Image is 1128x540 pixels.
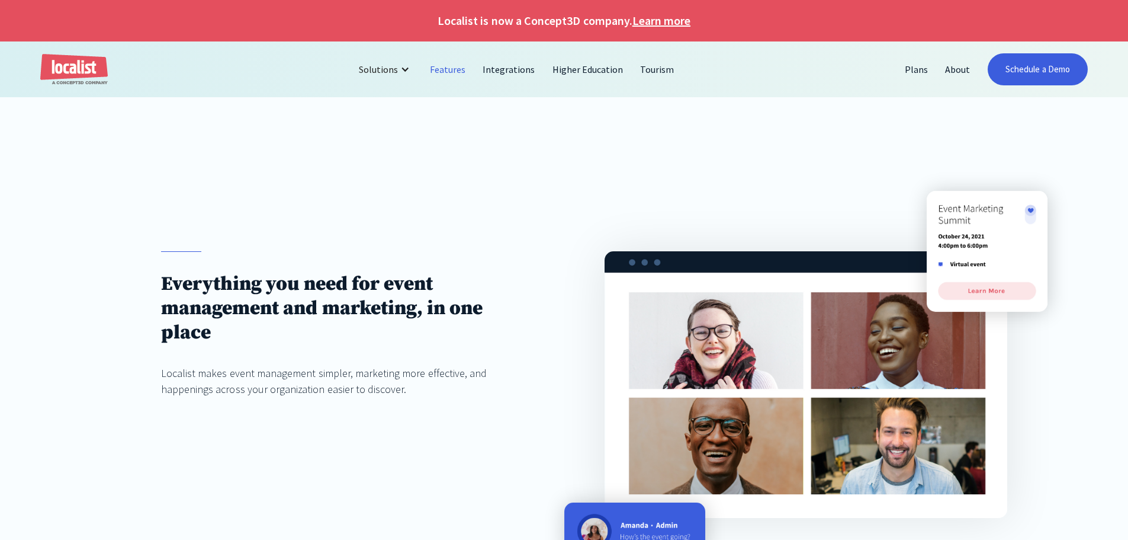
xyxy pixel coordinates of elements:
a: Integrations [474,55,544,84]
a: Schedule a Demo [988,53,1088,85]
div: Localist makes event management simpler, marketing more effective, and happenings across your org... [161,365,523,397]
a: Plans [896,55,937,84]
a: Higher Education [544,55,632,84]
a: About [937,55,979,84]
a: Tourism [632,55,683,84]
div: Solutions [350,55,422,84]
a: home [40,54,108,85]
div: Solutions [359,62,398,76]
h1: Everything you need for event management and marketing, in one place [161,272,523,345]
a: Features [422,55,474,84]
a: Learn more [632,12,690,30]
